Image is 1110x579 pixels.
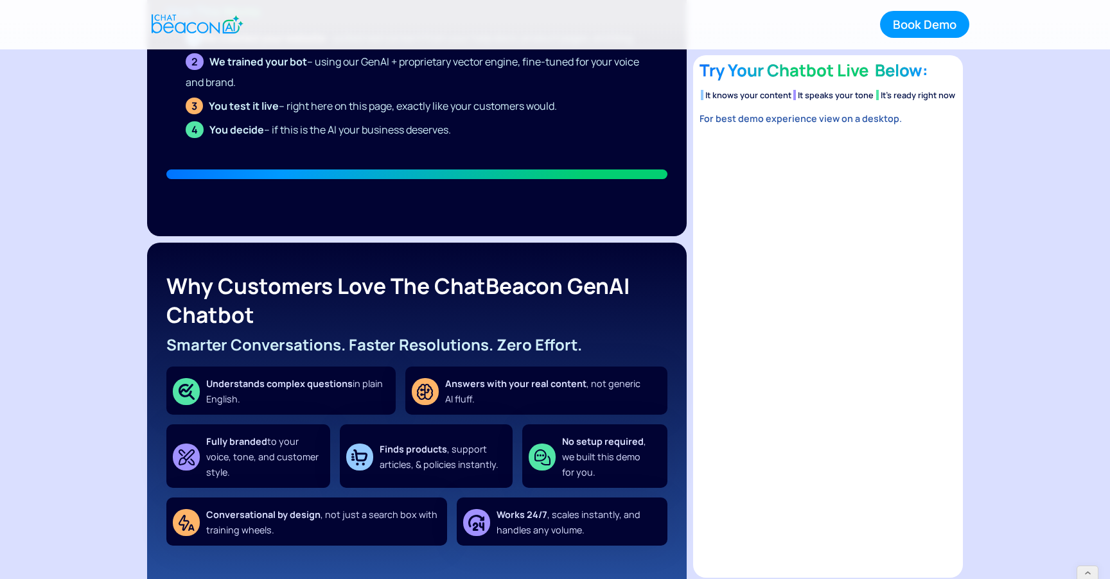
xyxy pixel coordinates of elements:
[179,96,667,116] li: – right here on this page, exactly like your customers would.
[166,334,582,355] strong: Smarter Conversations. Faster Resolutions. Zero Effort.
[209,99,279,113] strong: You test it live
[700,107,956,128] div: For best demo experience view on a desktop.
[206,377,353,390] strong: Understands complex questions
[209,123,264,137] strong: You decide
[445,377,586,390] strong: Answers with your real content
[206,435,267,447] strong: Fully branded
[701,90,791,100] li: It knows your content
[380,442,507,472] p: , support articles, & policies instantly.
[562,435,644,447] strong: No setup required
[793,90,874,100] li: It speaks your tone
[206,434,324,480] p: to your voice, tone, and customer style.
[497,507,661,538] p: , scales instantly, and handles any volume.
[141,8,251,40] a: home
[209,55,307,69] strong: We trained your bot
[700,58,956,83] h4: Try Your Chatbot Live Below:
[206,507,441,538] p: , not just a search box with training wheels.
[166,272,667,329] h3: Why Customers Love the ChatBeacon GenAI Chatbot
[191,55,198,69] strong: 2
[191,99,197,113] strong: 3
[206,508,321,521] strong: Conversational by design
[876,90,955,100] li: It’s ready right now
[179,51,667,92] li: – using our GenAI + proprietary vector engine, fine-tuned for your voice and brand.
[445,376,661,407] p: , not generic AI fluff.
[880,11,969,38] a: Book Demo
[380,443,447,455] strong: Finds products
[206,376,389,407] p: in plain English.
[893,16,956,33] div: Book Demo
[562,434,661,480] p: , we built this demo for you.
[191,123,198,137] strong: 4
[497,508,547,521] strong: Works 24/7
[179,119,667,140] li: – if this is the AI your business deserves.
